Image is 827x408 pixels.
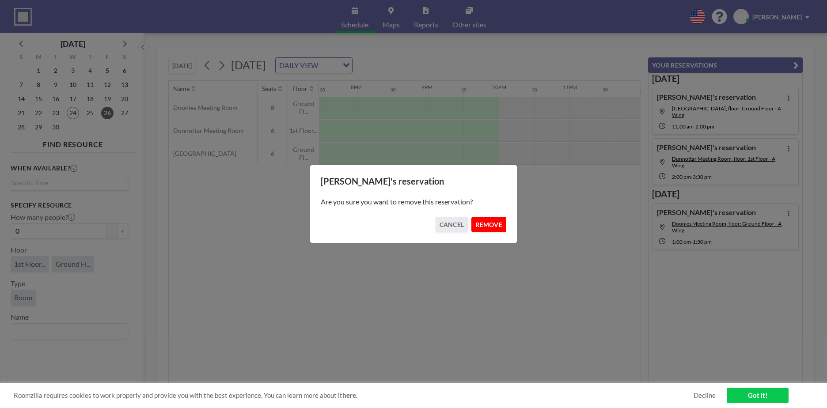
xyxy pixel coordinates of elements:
[321,197,506,206] p: Are you sure you want to remove this reservation?
[321,176,506,187] h3: [PERSON_NAME]'s reservation
[727,388,789,403] a: Got it!
[436,217,468,232] button: CANCEL
[471,217,506,232] button: REMOVE
[694,391,716,400] a: Decline
[342,391,357,399] a: here.
[14,391,694,400] span: Roomzilla requires cookies to work properly and provide you with the best experience. You can lea...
